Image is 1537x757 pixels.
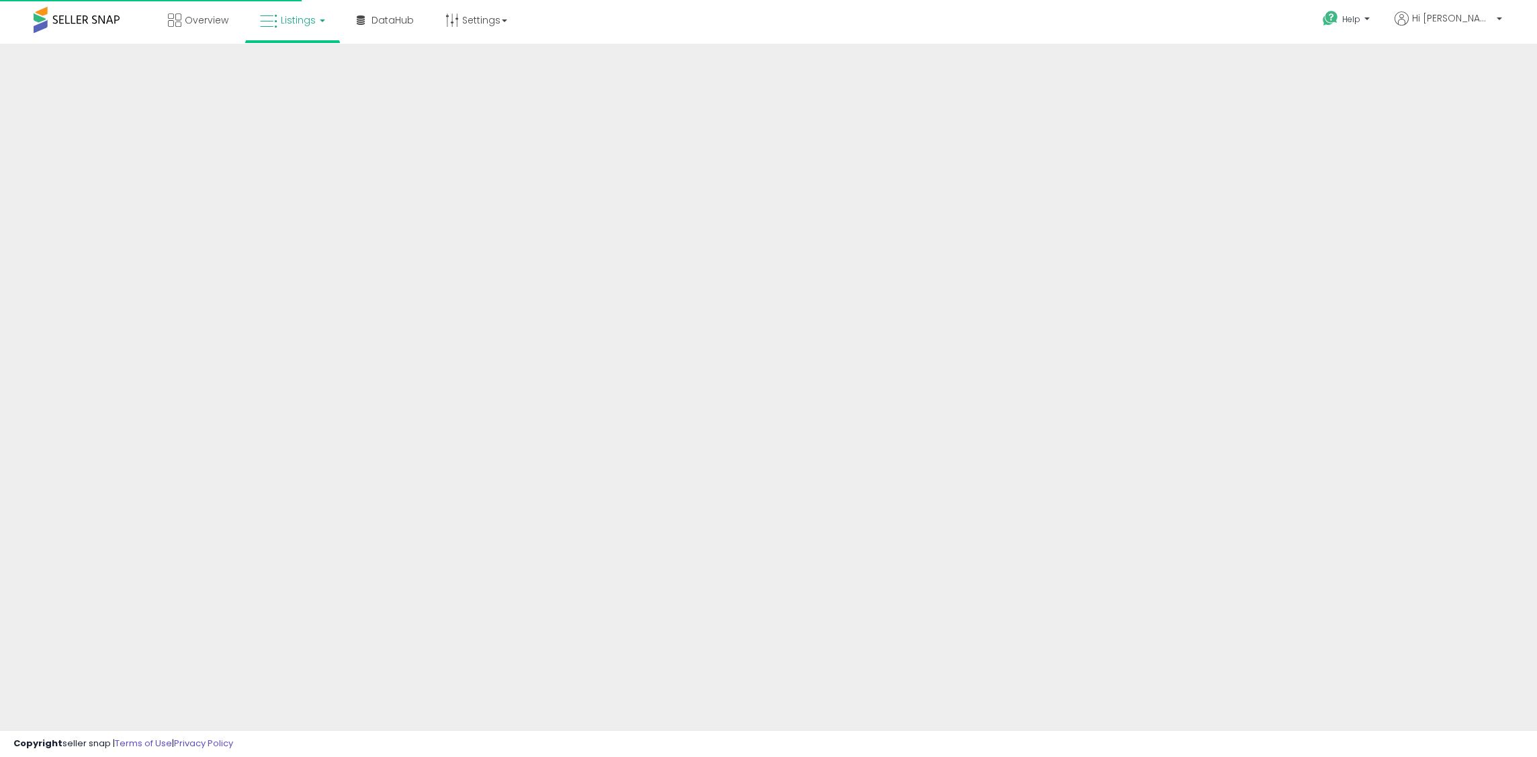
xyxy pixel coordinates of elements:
[1412,11,1493,25] span: Hi [PERSON_NAME]
[1395,11,1502,42] a: Hi [PERSON_NAME]
[281,13,316,27] span: Listings
[185,13,228,27] span: Overview
[371,13,414,27] span: DataHub
[1322,10,1339,27] i: Get Help
[1342,13,1360,25] span: Help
